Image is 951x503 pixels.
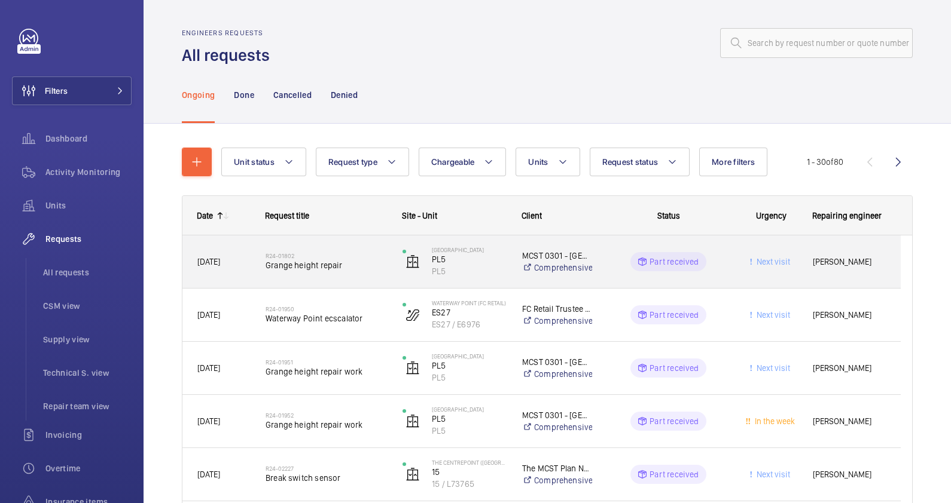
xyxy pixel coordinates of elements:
button: Unit status [221,148,306,176]
p: 15 [432,466,507,478]
p: 15 / L73765 [432,478,507,490]
p: PL5 [432,413,507,425]
p: PL5 [432,425,507,437]
a: Comprehensive [522,368,592,380]
span: Waterway Point ecscalator [266,312,387,324]
span: 1 - 30 80 [807,158,843,166]
p: [GEOGRAPHIC_DATA] [432,406,507,413]
p: PL5 [432,372,507,384]
span: More filters [712,157,755,167]
p: PL5 [432,253,507,265]
span: Next visit [754,363,790,373]
button: More filters [699,148,767,176]
span: [PERSON_NAME] [813,255,886,269]
span: All requests [43,266,132,278]
button: Request type [316,148,409,176]
span: Activity Monitoring [45,166,132,178]
span: [PERSON_NAME] [813,361,886,375]
img: elevator.svg [406,361,420,375]
p: MCST 0301 - [GEOGRAPHIC_DATA] [522,356,592,368]
span: Supply view [43,333,132,345]
button: Filters [12,76,132,105]
h2: R24-01950 [266,305,387,312]
button: Request status [590,148,690,176]
span: Next visit [754,257,790,266]
span: Unit status [234,157,275,167]
span: Client [522,211,542,220]
p: The Centrepoint ([GEOGRAPHIC_DATA]) [432,459,507,466]
p: Part received [650,309,699,321]
p: MCST 0301 - [GEOGRAPHIC_DATA] [522,250,592,262]
span: CSM view [43,300,132,312]
span: Technical S. view [43,367,132,379]
h2: Engineers requests [182,29,277,37]
p: The MCST Plan No. 1298 (New Wing) [522,462,592,474]
p: Cancelled [273,89,312,101]
a: Comprehensive [522,262,592,274]
input: Search by request number or quote number [720,28,913,58]
span: [PERSON_NAME] [813,415,886,428]
a: Comprehensive [522,315,592,327]
p: Denied [331,89,358,101]
p: MCST 0301 - [GEOGRAPHIC_DATA] [522,409,592,421]
h2: R24-01951 [266,358,387,366]
img: escalator.svg [406,308,420,322]
span: Repair team view [43,400,132,412]
span: Status [657,211,680,220]
span: [PERSON_NAME] [813,308,886,322]
span: [DATE] [197,470,220,479]
span: [DATE] [197,363,220,373]
p: Done [234,89,254,101]
span: Next visit [754,310,790,320]
span: Next visit [754,470,790,479]
span: Requests [45,233,132,245]
span: Request title [265,211,309,220]
span: Request type [328,157,377,167]
p: ES27 / E6976 [432,318,507,330]
span: Chargeable [431,157,475,167]
p: PL5 [432,360,507,372]
span: Dashboard [45,133,132,145]
p: Part received [650,362,699,374]
span: Break switch sensor [266,472,387,484]
span: [DATE] [197,416,220,426]
p: ES27 [432,306,507,318]
span: Grange height repair work [266,419,387,431]
span: Filters [45,85,68,97]
div: Date [197,211,213,220]
button: Units [516,148,580,176]
button: Chargeable [419,148,507,176]
p: Waterway Point (FC Retail) [432,299,507,306]
img: elevator.svg [406,467,420,481]
span: Urgency [756,211,787,220]
p: Ongoing [182,89,215,101]
span: Invoicing [45,429,132,441]
span: In the week [752,416,795,426]
span: Grange height repair work [266,366,387,378]
p: PL5 [432,265,507,277]
a: Comprehensive [522,421,592,433]
h2: R24-01952 [266,412,387,419]
span: Request status [602,157,659,167]
h1: All requests [182,44,277,66]
img: elevator.svg [406,414,420,428]
img: elevator.svg [406,254,420,269]
span: Overtime [45,462,132,474]
span: Grange height repair [266,259,387,271]
p: [GEOGRAPHIC_DATA] [432,352,507,360]
p: Part received [650,468,699,480]
span: [DATE] [197,257,220,266]
span: Repairing engineer [812,211,882,220]
span: Site - Unit [402,211,437,220]
p: Part received [650,256,699,268]
p: FC Retail Trustee Pte Ltd (as Trustee Manager of Sapphire Star Trust) [522,303,592,315]
h2: R24-01802 [266,252,387,259]
span: Units [45,200,132,211]
p: [GEOGRAPHIC_DATA] [432,246,507,253]
h2: R24-02227 [266,465,387,472]
p: Part received [650,415,699,427]
span: [DATE] [197,310,220,320]
a: Comprehensive [522,474,592,486]
span: [PERSON_NAME] [813,468,886,481]
span: Units [528,157,548,167]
